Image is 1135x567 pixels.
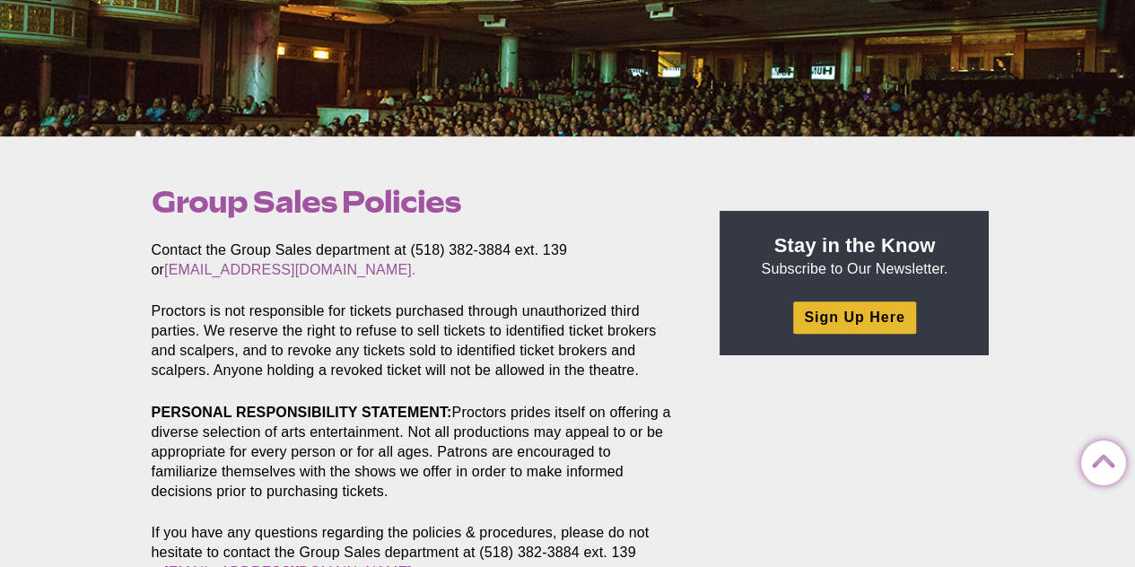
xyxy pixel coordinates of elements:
p: Contact the Group Sales department at (518) 382-3884 ext. 139 or [152,240,679,280]
strong: Stay in the Know [774,234,936,257]
a: [EMAIL_ADDRESS][DOMAIN_NAME]. [164,262,415,277]
a: Sign Up Here [793,301,915,333]
p: Subscribe to Our Newsletter. [741,232,967,279]
p: Proctors is not responsible for tickets purchased through unauthorized third parties. We reserve ... [152,301,679,380]
p: Proctors prides itself on offering a diverse selection of arts entertainment. Not all productions... [152,403,679,502]
h1: Group Sales Policies [152,185,679,219]
a: Back to Top [1081,441,1117,477]
strong: PERSONAL RESPONSIBILITY STATEMENT: [152,405,452,420]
